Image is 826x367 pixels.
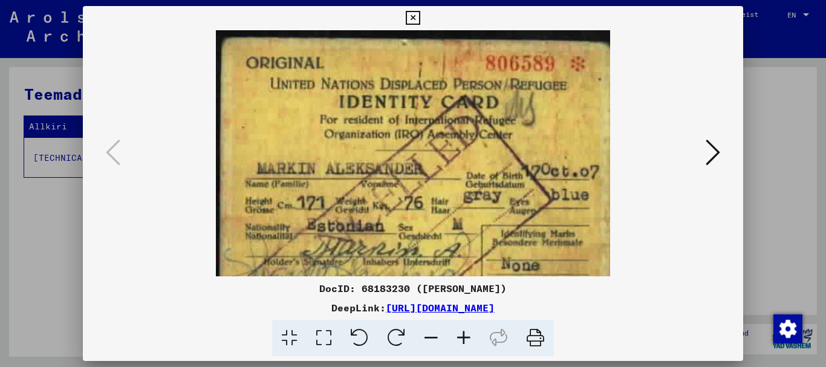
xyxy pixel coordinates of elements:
font: DeepLink: [331,302,386,314]
a: [URL][DOMAIN_NAME] [386,302,495,314]
img: Nõusoleku muutmine [773,314,802,343]
font: DocID: 68183230 ([PERSON_NAME]) [319,282,507,294]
